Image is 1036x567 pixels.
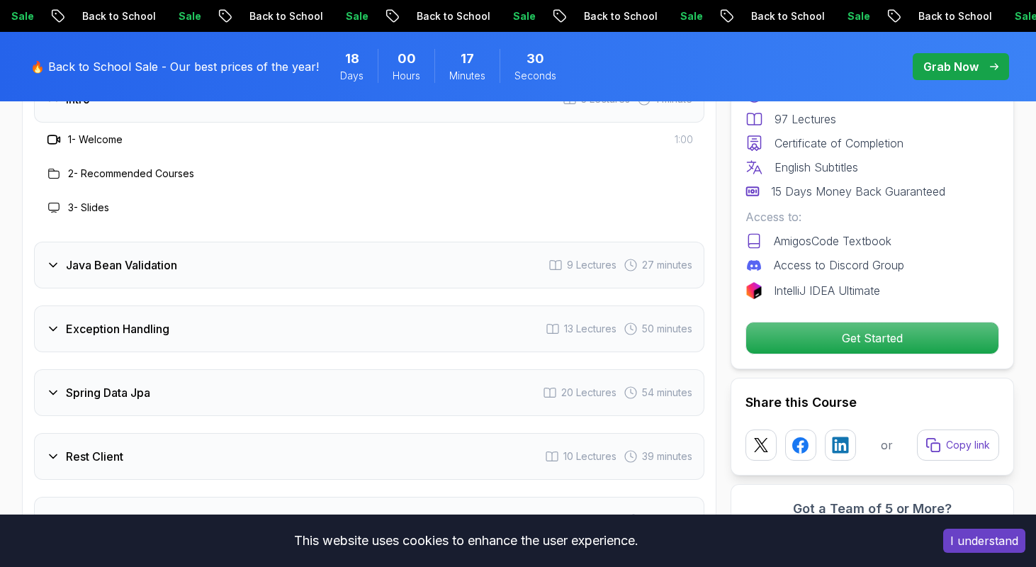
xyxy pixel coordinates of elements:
[561,386,616,400] span: 20 Lectures
[774,282,880,299] p: IntelliJ IDEA Ultimate
[642,258,692,272] span: 27 minutes
[564,322,616,336] span: 13 Lectures
[449,69,485,83] span: Minutes
[68,133,123,147] h3: 1 - Welcome
[398,49,416,69] span: 0 Hours
[66,512,235,529] h3: Task Execution And Scheduling
[665,9,710,23] p: Sale
[775,159,858,176] p: English Subtitles
[675,133,693,147] span: 1:00
[68,167,194,181] h3: 2 - Recommended Courses
[923,58,979,75] p: Grab Now
[745,499,999,519] h3: Got a Team of 5 or More?
[527,49,544,69] span: 30 Seconds
[775,111,836,128] p: 97 Lectures
[514,69,556,83] span: Seconds
[642,322,692,336] span: 50 minutes
[563,449,616,464] span: 10 Lectures
[917,430,999,461] button: Copy link
[34,242,704,288] button: Java Bean Validation9 Lectures 27 minutes
[234,9,330,23] p: Back to School
[642,386,692,400] span: 54 minutes
[832,9,877,23] p: Sale
[330,9,376,23] p: Sale
[401,9,497,23] p: Back to School
[943,529,1025,553] button: Accept cookies
[11,525,922,556] div: This website uses cookies to enhance the user experience.
[645,513,692,527] span: 21 minutes
[66,320,169,337] h3: Exception Handling
[34,433,704,480] button: Rest Client10 Lectures 39 minutes
[340,69,364,83] span: Days
[745,208,999,225] p: Access to:
[34,497,704,544] button: Task Execution And Scheduling6 Lectures 21 minutes
[946,438,990,452] p: Copy link
[568,9,665,23] p: Back to School
[567,258,616,272] span: 9 Lectures
[67,9,163,23] p: Back to School
[903,9,999,23] p: Back to School
[34,369,704,416] button: Spring Data Jpa20 Lectures 54 minutes
[570,513,619,527] span: 6 Lectures
[30,58,319,75] p: 🔥 Back to School Sale - Our best prices of the year!
[745,282,762,299] img: jetbrains logo
[66,257,177,274] h3: Java Bean Validation
[774,232,891,249] p: AmigosCode Textbook
[775,135,903,152] p: Certificate of Completion
[461,49,474,69] span: 17 Minutes
[66,384,150,401] h3: Spring Data Jpa
[771,183,945,200] p: 15 Days Money Back Guaranteed
[66,448,123,465] h3: Rest Client
[68,201,109,215] h3: 3 - Slides
[345,49,359,69] span: 18 Days
[881,437,893,454] p: or
[497,9,543,23] p: Sale
[774,257,904,274] p: Access to Discord Group
[393,69,420,83] span: Hours
[745,393,999,412] h2: Share this Course
[736,9,832,23] p: Back to School
[163,9,208,23] p: Sale
[34,305,704,352] button: Exception Handling13 Lectures 50 minutes
[642,449,692,464] span: 39 minutes
[745,322,999,354] button: Get Started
